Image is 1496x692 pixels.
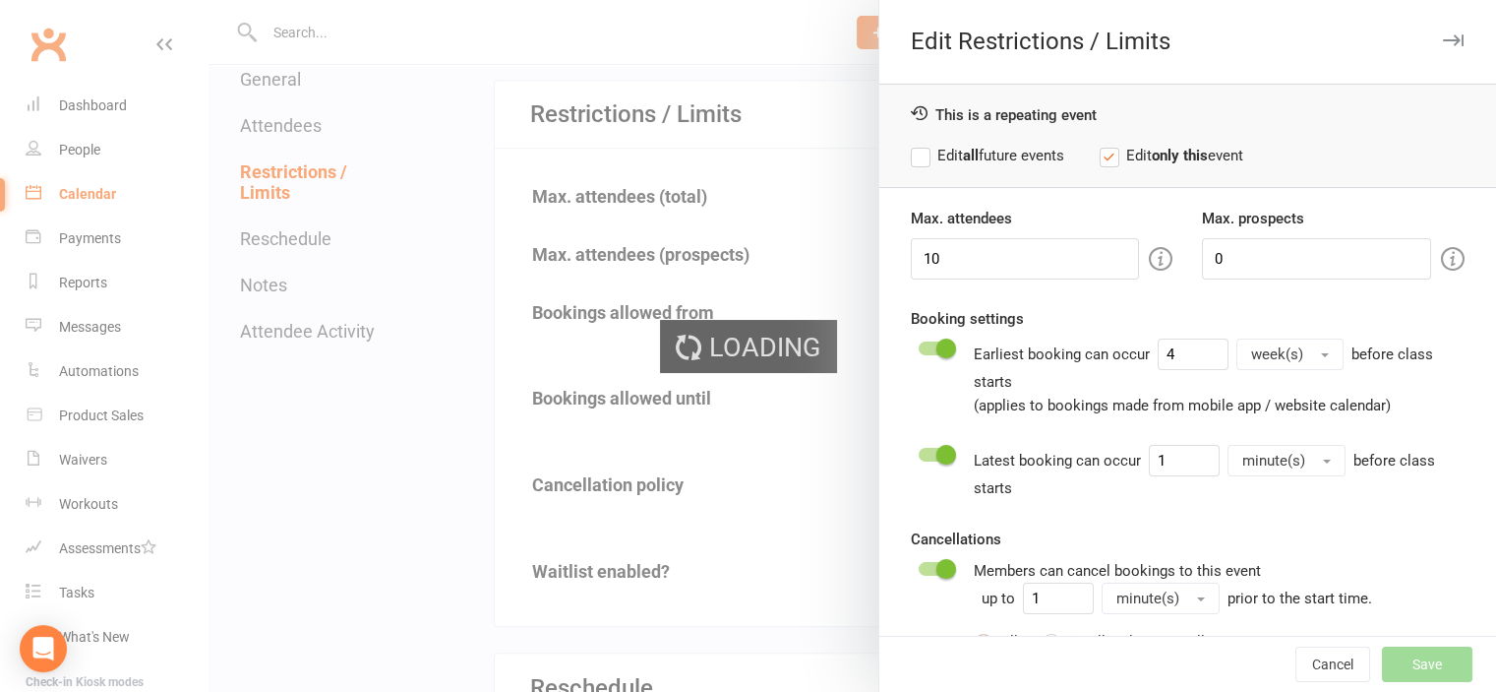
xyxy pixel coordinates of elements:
div: Open Intercom Messenger [20,625,67,672]
label: Edit future events [911,144,1064,167]
label: Booking settings [911,307,1024,331]
label: Allow [974,630,1038,654]
strong: only this [1152,147,1208,164]
span: prior to the start time. [1227,590,1372,607]
div: Edit Restrictions / Limits [879,28,1496,55]
label: Disallow late cancellations [1042,630,1246,654]
button: minute(s) [1227,445,1346,476]
button: week(s) [1236,339,1344,370]
div: Earliest booking can occur [974,339,1465,417]
label: Edit event [1100,144,1243,167]
label: Max. prospects [1202,207,1304,230]
div: This is a repeating event [911,104,1465,124]
span: minute(s) [1242,452,1305,470]
span: week(s) [1251,346,1303,363]
label: Max. attendees [911,207,1012,230]
div: Latest booking can occur [974,445,1465,500]
button: minute(s) [1102,583,1220,614]
span: before class starts (applies to bookings made from mobile app / website calendar) [974,346,1433,414]
strong: all [963,147,979,164]
div: up to [982,583,1220,614]
label: Cancellations [911,528,1001,551]
button: Cancel [1295,647,1370,682]
span: minute(s) [1116,590,1179,607]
